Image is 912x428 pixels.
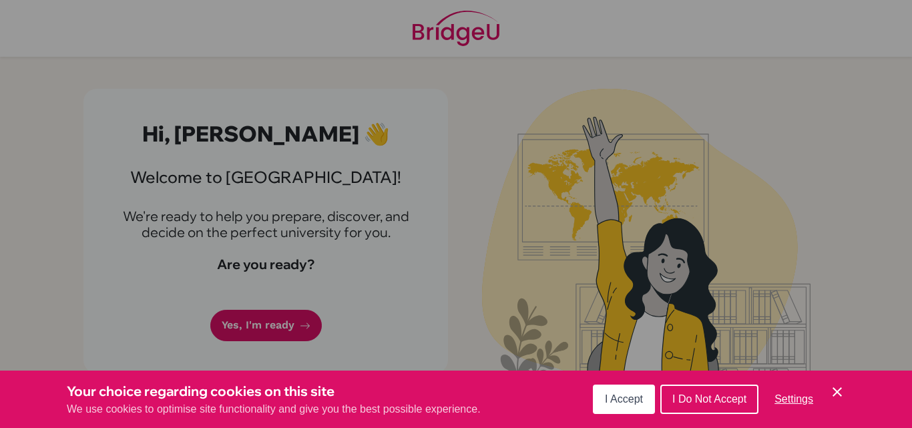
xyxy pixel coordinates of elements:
button: I Accept [593,385,655,414]
span: Settings [774,393,813,405]
h3: Your choice regarding cookies on this site [67,381,481,401]
button: Save and close [829,384,845,400]
span: I Accept [605,393,643,405]
span: I Do Not Accept [672,393,746,405]
p: We use cookies to optimise site functionality and give you the best possible experience. [67,401,481,417]
button: Settings [764,386,824,413]
button: I Do Not Accept [660,385,758,414]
